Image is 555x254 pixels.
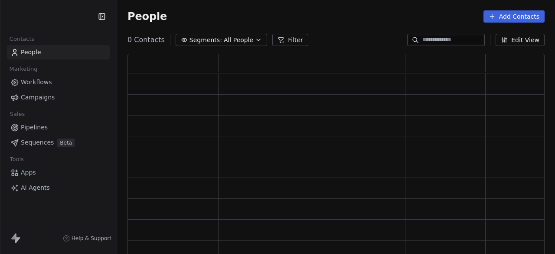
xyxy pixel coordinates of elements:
[6,63,41,76] span: Marketing
[7,135,110,150] a: SequencesBeta
[21,168,36,177] span: Apps
[7,181,110,195] a: AI Agents
[7,90,110,105] a: Campaigns
[6,33,38,46] span: Contacts
[21,183,50,192] span: AI Agents
[272,34,308,46] button: Filter
[127,35,165,45] span: 0 Contacts
[21,93,55,102] span: Campaigns
[72,235,111,242] span: Help & Support
[6,108,29,121] span: Sales
[189,36,222,45] span: Segments:
[21,78,52,87] span: Workflows
[483,10,545,23] button: Add Contacts
[127,10,167,23] span: People
[7,165,110,180] a: Apps
[7,45,110,59] a: People
[57,139,75,147] span: Beta
[7,120,110,135] a: Pipelines
[21,138,54,147] span: Sequences
[224,36,253,45] span: All People
[63,235,111,242] a: Help & Support
[21,123,48,132] span: Pipelines
[6,153,27,166] span: Tools
[21,48,41,57] span: People
[7,75,110,89] a: Workflows
[496,34,545,46] button: Edit View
